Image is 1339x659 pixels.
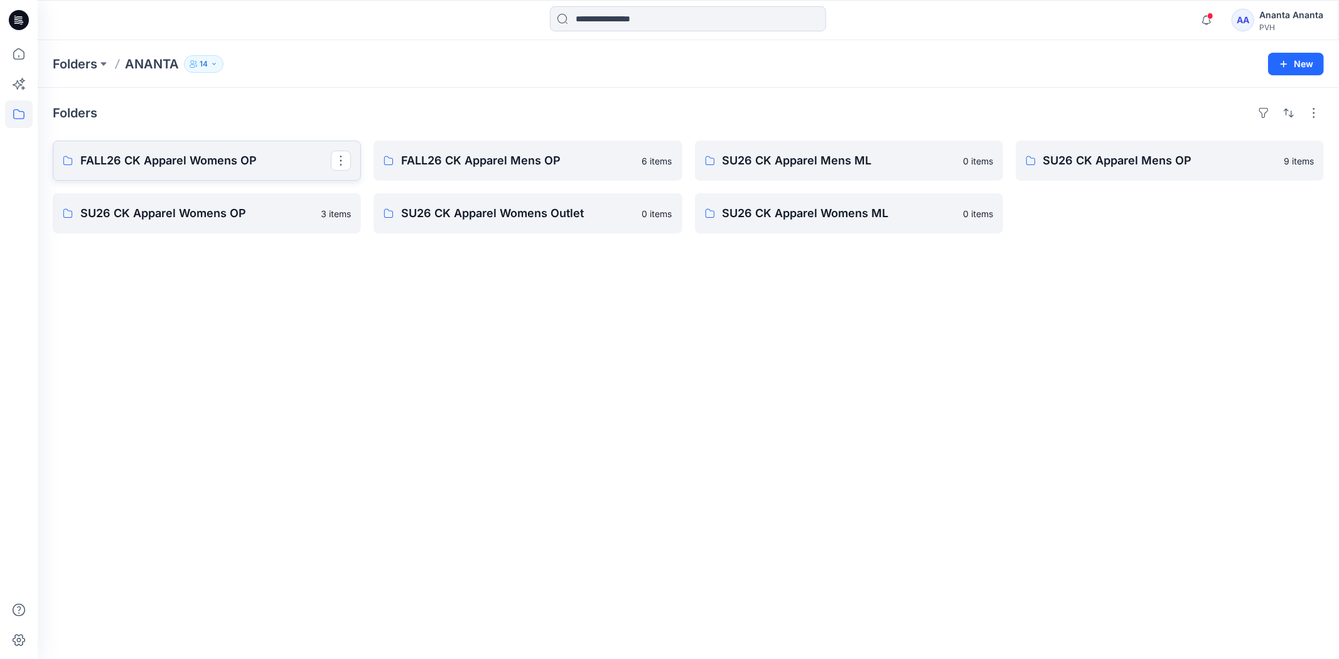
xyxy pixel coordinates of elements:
[642,207,672,220] p: 0 items
[963,154,993,168] p: 0 items
[695,141,1003,181] a: SU26 CK Apparel Mens ML0 items
[200,57,208,71] p: 14
[1284,154,1314,168] p: 9 items
[53,141,361,181] a: FALL26 CK Apparel Womens OP
[642,154,672,168] p: 6 items
[695,193,1003,233] a: SU26 CK Apparel Womens ML0 items
[321,207,351,220] p: 3 items
[53,193,361,233] a: SU26 CK Apparel Womens OP3 items
[963,207,993,220] p: 0 items
[401,205,634,222] p: SU26 CK Apparel Womens Outlet
[1232,9,1254,31] div: AA
[1016,141,1324,181] a: SU26 CK Apparel Mens OP9 items
[401,152,634,169] p: FALL26 CK Apparel Mens OP
[1259,23,1323,32] div: PVH
[184,55,223,73] button: 14
[374,193,682,233] a: SU26 CK Apparel Womens Outlet0 items
[53,55,97,73] a: Folders
[125,55,179,73] p: ANANTA
[53,105,97,121] h4: Folders
[723,205,955,222] p: SU26 CK Apparel Womens ML
[80,152,331,169] p: FALL26 CK Apparel Womens OP
[374,141,682,181] a: FALL26 CK Apparel Mens OP6 items
[1259,8,1323,23] div: Ananta Ananta
[80,205,313,222] p: SU26 CK Apparel Womens OP
[723,152,955,169] p: SU26 CK Apparel Mens ML
[1268,53,1324,75] button: New
[1043,152,1276,169] p: SU26 CK Apparel Mens OP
